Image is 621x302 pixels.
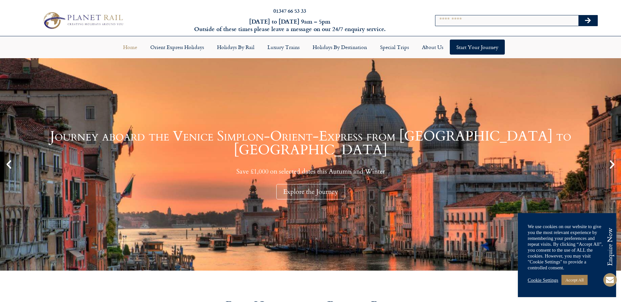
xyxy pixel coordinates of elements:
[16,167,605,176] p: Save £1,000 on selected dates this Autumn and Winter
[528,224,606,271] div: We use cookies on our website to give you the most relevant experience by remembering your prefer...
[450,40,505,55] a: Start your Journey
[167,18,412,33] h6: [DATE] to [DATE] 9am – 5pm Outside of these times please leave a message on our 24/7 enquiry serv...
[3,40,618,55] nav: Menu
[261,40,306,55] a: Luxury Trains
[561,275,588,285] a: Accept All
[210,40,261,55] a: Holidays by Rail
[306,40,374,55] a: Holidays by Destination
[144,40,210,55] a: Orient Express Holidays
[415,40,450,55] a: About Us
[16,129,605,157] h1: Journey aboard the Venice Simplon-Orient-Express from [GEOGRAPHIC_DATA] to [GEOGRAPHIC_DATA]
[528,277,558,283] a: Cookie Settings
[276,184,345,199] div: Explore the Journey
[3,159,14,170] div: Previous slide
[117,40,144,55] a: Home
[607,159,618,170] div: Next slide
[374,40,415,55] a: Special Trips
[578,15,597,26] button: Search
[273,7,306,14] a: 01347 66 53 33
[40,10,125,31] img: Planet Rail Train Holidays Logo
